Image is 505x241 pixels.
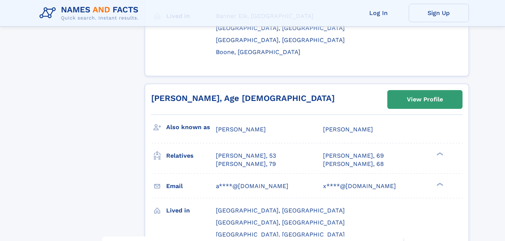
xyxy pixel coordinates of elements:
[323,160,384,168] a: [PERSON_NAME], 68
[166,204,216,217] h3: Lived in
[388,90,462,108] a: View Profile
[166,149,216,162] h3: Relatives
[323,152,384,160] a: [PERSON_NAME], 69
[151,93,335,103] a: [PERSON_NAME], Age [DEMOGRAPHIC_DATA]
[36,3,145,23] img: Logo Names and Facts
[435,182,444,187] div: ❯
[216,36,345,44] span: [GEOGRAPHIC_DATA], [GEOGRAPHIC_DATA]
[216,126,266,133] span: [PERSON_NAME]
[216,48,300,56] span: Boone, [GEOGRAPHIC_DATA]
[216,219,345,226] span: [GEOGRAPHIC_DATA], [GEOGRAPHIC_DATA]
[216,160,276,168] a: [PERSON_NAME], 79
[216,207,345,214] span: [GEOGRAPHIC_DATA], [GEOGRAPHIC_DATA]
[349,4,409,22] a: Log In
[216,24,345,32] span: [GEOGRAPHIC_DATA], [GEOGRAPHIC_DATA]
[435,151,444,156] div: ❯
[407,91,443,108] div: View Profile
[323,126,373,133] span: [PERSON_NAME]
[409,4,469,22] a: Sign Up
[166,180,216,193] h3: Email
[216,231,345,238] span: [GEOGRAPHIC_DATA], [GEOGRAPHIC_DATA]
[216,152,276,160] a: [PERSON_NAME], 53
[166,121,216,134] h3: Also known as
